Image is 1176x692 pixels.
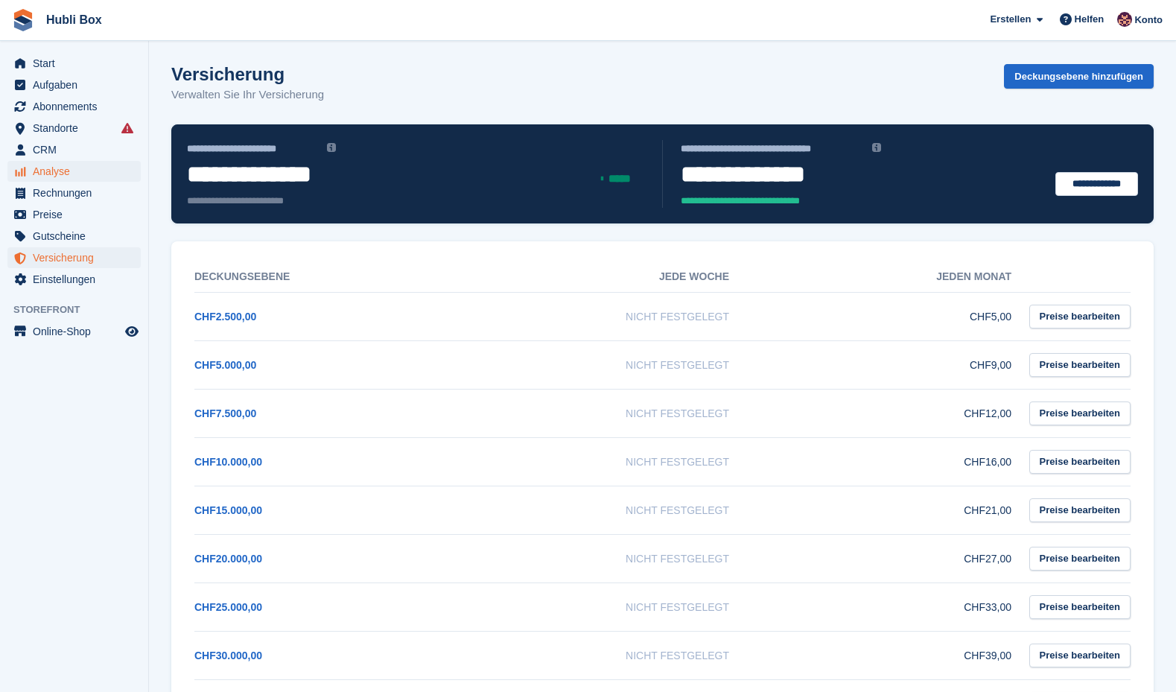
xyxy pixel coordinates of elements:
[7,269,141,290] a: menu
[7,53,141,74] a: menu
[1029,305,1131,329] a: Preise bearbeiten
[33,96,122,117] span: Abonnements
[759,261,1041,293] th: Jeden monat
[33,321,122,342] span: Online-Shop
[7,139,141,160] a: menu
[33,161,122,182] span: Analyse
[33,247,122,268] span: Versicherung
[33,118,122,139] span: Standorte
[477,261,759,293] th: Jede woche
[1029,498,1131,523] a: Preise bearbeiten
[194,601,262,613] a: CHF25.000,00
[1117,12,1132,27] img: finn
[7,96,141,117] a: menu
[7,74,141,95] a: menu
[477,389,759,437] td: Nicht festgelegt
[759,631,1041,679] td: CHF39,00
[477,534,759,583] td: Nicht festgelegt
[7,204,141,225] a: menu
[194,261,477,293] th: Deckungsebene
[33,226,122,247] span: Gutscheine
[33,204,122,225] span: Preise
[194,650,262,661] a: CHF30.000,00
[194,456,262,468] a: CHF10.000,00
[759,389,1041,437] td: CHF12,00
[33,74,122,95] span: Aufgaben
[1004,64,1154,89] a: Deckungsebene hinzufügen
[1075,12,1105,27] span: Helfen
[13,302,148,317] span: Storefront
[759,583,1041,631] td: CHF33,00
[121,122,133,134] i: Es sind Fehler bei der Synchronisierung von Smart-Einträgen aufgetreten
[1029,547,1131,571] a: Preise bearbeiten
[1029,595,1131,620] a: Preise bearbeiten
[171,64,324,84] h1: Versicherung
[12,9,34,31] img: stora-icon-8386f47178a22dfd0bd8f6a31ec36ba5ce8667c1dd55bd0f319d3a0aa187defe.svg
[194,504,262,516] a: CHF15.000,00
[477,631,759,679] td: Nicht festgelegt
[33,269,122,290] span: Einstellungen
[194,311,256,323] a: CHF2.500,00
[171,86,324,104] p: Verwalten Sie Ihr Versicherung
[759,534,1041,583] td: CHF27,00
[194,553,262,565] a: CHF20.000,00
[477,486,759,534] td: Nicht festgelegt
[123,323,141,340] a: Vorschau-Shop
[33,139,122,160] span: CRM
[990,12,1031,27] span: Erstellen
[327,143,336,152] img: icon-info-grey-7440780725fd019a000dd9b08b2336e03edf1995a4989e88bcd33f0948082b44.svg
[1029,450,1131,474] a: Preise bearbeiten
[194,407,256,419] a: CHF7.500,00
[759,340,1041,389] td: CHF9,00
[477,340,759,389] td: Nicht festgelegt
[1029,644,1131,668] a: Preise bearbeiten
[7,182,141,203] a: menu
[477,292,759,340] td: Nicht festgelegt
[872,143,881,152] img: icon-info-grey-7440780725fd019a000dd9b08b2336e03edf1995a4989e88bcd33f0948082b44.svg
[40,7,108,32] a: Hubli Box
[759,437,1041,486] td: CHF16,00
[759,292,1041,340] td: CHF5,00
[33,182,122,203] span: Rechnungen
[1029,401,1131,426] a: Preise bearbeiten
[7,321,141,342] a: Speisekarte
[1029,353,1131,378] a: Preise bearbeiten
[7,161,141,182] a: menu
[7,118,141,139] a: menu
[477,437,759,486] td: Nicht festgelegt
[7,247,141,268] a: menu
[759,486,1041,534] td: CHF21,00
[1134,13,1163,28] span: Konto
[33,53,122,74] span: Start
[194,359,256,371] a: CHF5.000,00
[477,583,759,631] td: Nicht festgelegt
[7,226,141,247] a: menu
